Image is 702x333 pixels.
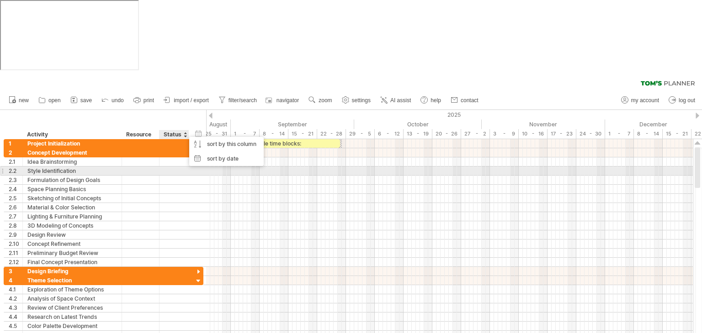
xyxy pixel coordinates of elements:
[9,194,22,203] div: 2.5
[619,94,662,106] a: my account
[679,97,695,104] span: log out
[131,94,157,106] a: print
[9,312,22,321] div: 4.4
[288,129,317,139] div: 15 - 21
[663,129,691,139] div: 15 - 21
[352,97,371,104] span: settings
[9,185,22,193] div: 2.4
[9,285,22,294] div: 4.1
[319,97,332,104] span: zoom
[27,139,117,148] div: Project Initialization
[27,230,117,239] div: Design Review
[27,258,117,266] div: Final Concept Presentation
[216,94,260,106] a: filter/search
[9,148,22,157] div: 2
[112,97,124,104] span: undo
[27,285,117,294] div: Exploration of Theme Options
[666,94,698,106] a: log out
[490,129,519,139] div: 3 - 9
[27,166,117,175] div: Style Identification
[9,230,22,239] div: 2.9
[9,267,22,276] div: 3
[9,276,22,285] div: 4
[9,176,22,184] div: 2.3
[6,94,32,106] a: new
[202,129,231,139] div: 25 - 31
[231,120,354,129] div: September 2025
[144,97,154,104] span: print
[605,129,634,139] div: 1 - 7
[27,185,117,193] div: Space Planning Basics
[68,94,95,106] a: save
[164,130,184,139] div: Status
[27,203,117,212] div: Material & Color Selection
[548,129,576,139] div: 17 - 23
[48,97,61,104] span: open
[27,303,117,312] div: Review of Client Preferences
[519,129,548,139] div: 10 - 16
[634,129,663,139] div: 8 - 14
[378,94,414,106] a: AI assist
[27,239,117,248] div: Concept Refinement
[27,294,117,303] div: Analysis of Space Context
[231,129,260,139] div: 1 - 7
[9,166,22,175] div: 2.2
[229,97,257,104] span: filter/search
[27,221,117,230] div: 3D Modeling of Concepts
[306,94,335,106] a: zoom
[27,194,117,203] div: Sketching of Initial Concepts
[431,97,441,104] span: help
[390,97,411,104] span: AI assist
[27,249,117,257] div: Preliminary Budget Review
[404,129,432,139] div: 13 - 19
[9,221,22,230] div: 2.8
[27,148,117,157] div: Concept Development
[9,258,22,266] div: 2.12
[36,94,64,106] a: open
[432,129,461,139] div: 20 - 26
[482,120,605,129] div: November 2025
[576,129,605,139] div: 24 - 30
[27,312,117,321] div: Research on Latest Trends
[346,129,375,139] div: 29 - 5
[448,94,481,106] a: contact
[27,276,117,285] div: Theme Selection
[99,94,127,106] a: undo
[80,97,92,104] span: save
[27,322,117,330] div: Color Palette Development
[9,303,22,312] div: 4.3
[354,120,482,129] div: October 2025
[189,137,264,151] div: sort by this column
[27,176,117,184] div: Formulation of Design Goals
[126,130,154,139] div: Resource
[340,94,373,106] a: settings
[19,97,29,104] span: new
[174,97,209,104] span: import / export
[277,97,299,104] span: navigator
[264,94,302,106] a: navigator
[461,129,490,139] div: 27 - 2
[9,249,22,257] div: 2.11
[9,139,22,148] div: 1
[9,212,22,221] div: 2.7
[260,129,288,139] div: 8 - 14
[206,139,340,148] div: example time blocks:
[9,157,22,166] div: 2.1
[27,130,117,139] div: Activity
[9,203,22,212] div: 2.6
[418,94,444,106] a: help
[375,129,404,139] div: 6 - 12
[27,212,117,221] div: Lighting & Furniture Planning
[161,94,212,106] a: import / export
[9,294,22,303] div: 4.2
[27,267,117,276] div: Design Briefing
[317,129,346,139] div: 22 - 28
[631,97,659,104] span: my account
[9,322,22,330] div: 4.5
[9,239,22,248] div: 2.10
[27,157,117,166] div: Idea Brainstorming
[461,97,479,104] span: contact
[189,151,264,166] div: sort by date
